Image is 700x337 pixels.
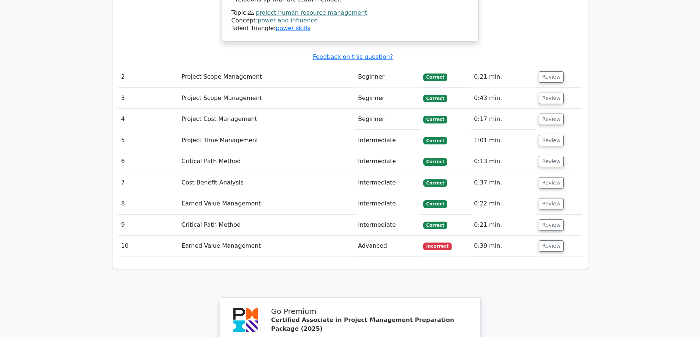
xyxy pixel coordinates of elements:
[118,193,179,214] td: 8
[231,9,469,17] div: Topic:
[258,17,317,24] a: power and influence
[118,215,179,236] td: 9
[179,193,355,214] td: Earned Value Management
[539,240,564,252] button: Review
[179,172,355,193] td: Cost Benefit Analysis
[355,151,420,172] td: Intermediate
[539,114,564,125] button: Review
[355,236,420,257] td: Advanced
[118,130,179,151] td: 5
[471,88,536,109] td: 0:43 min.
[539,71,564,83] button: Review
[313,53,393,60] a: Feedback on this question?
[423,243,452,250] span: Incorrect
[471,236,536,257] td: 0:39 min.
[179,236,355,257] td: Earned Value Management
[355,109,420,130] td: Beginner
[539,135,564,146] button: Review
[539,177,564,189] button: Review
[118,67,179,87] td: 2
[539,198,564,209] button: Review
[276,25,310,32] a: power skills
[179,109,355,130] td: Project Cost Management
[118,236,179,257] td: 10
[423,200,447,208] span: Correct
[256,9,367,16] a: project human resource management
[179,130,355,151] td: Project Time Management
[471,109,536,130] td: 0:17 min.
[423,158,447,165] span: Correct
[118,172,179,193] td: 7
[423,137,447,144] span: Correct
[179,88,355,109] td: Project Scope Management
[231,17,469,25] div: Concept:
[423,95,447,102] span: Correct
[471,67,536,87] td: 0:21 min.
[355,172,420,193] td: Intermediate
[118,88,179,109] td: 3
[231,9,469,32] div: Talent Triangle:
[539,219,564,231] button: Review
[539,156,564,167] button: Review
[118,109,179,130] td: 4
[355,215,420,236] td: Intermediate
[539,93,564,104] button: Review
[355,130,420,151] td: Intermediate
[355,193,420,214] td: Intermediate
[423,222,447,229] span: Correct
[355,67,420,87] td: Beginner
[118,151,179,172] td: 6
[179,215,355,236] td: Critical Path Method
[423,74,447,81] span: Correct
[471,215,536,236] td: 0:21 min.
[355,88,420,109] td: Beginner
[471,130,536,151] td: 1:01 min.
[423,179,447,187] span: Correct
[179,151,355,172] td: Critical Path Method
[471,193,536,214] td: 0:22 min.
[471,172,536,193] td: 0:37 min.
[423,116,447,123] span: Correct
[471,151,536,172] td: 0:13 min.
[179,67,355,87] td: Project Scope Management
